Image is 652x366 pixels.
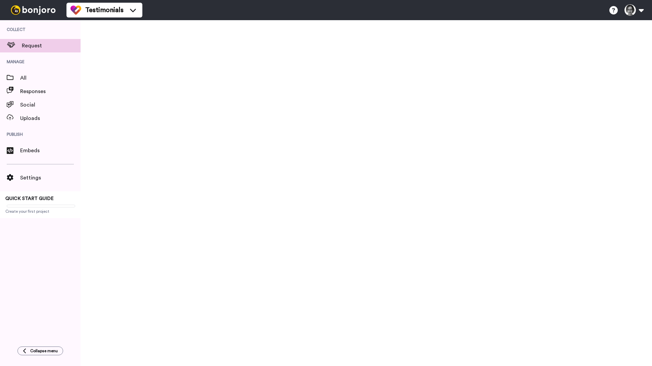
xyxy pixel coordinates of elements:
button: Collapse menu [17,347,63,355]
img: tm-color.svg [71,5,81,15]
span: Request [22,42,81,50]
span: Embeds [20,147,81,155]
span: Responses [20,87,81,95]
span: QUICK START GUIDE [5,196,54,201]
span: Uploads [20,114,81,122]
span: Create your first project [5,209,75,214]
img: bj-logo-header-white.svg [8,5,58,15]
span: Collapse menu [30,348,58,354]
span: Social [20,101,81,109]
span: All [20,74,81,82]
span: Settings [20,174,81,182]
span: Testimonials [85,5,124,15]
